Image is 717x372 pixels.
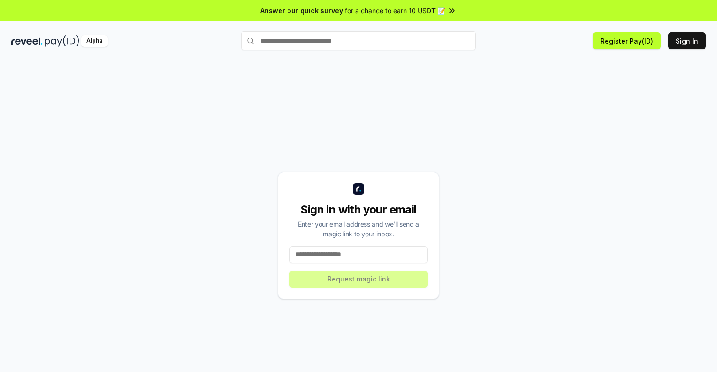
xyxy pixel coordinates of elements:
button: Sign In [668,32,706,49]
button: Register Pay(ID) [593,32,661,49]
img: pay_id [45,35,79,47]
img: logo_small [353,183,364,195]
div: Sign in with your email [289,202,428,217]
span: for a chance to earn 10 USDT 📝 [345,6,445,15]
span: Answer our quick survey [260,6,343,15]
div: Alpha [81,35,108,47]
div: Enter your email address and we’ll send a magic link to your inbox. [289,219,428,239]
img: reveel_dark [11,35,43,47]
